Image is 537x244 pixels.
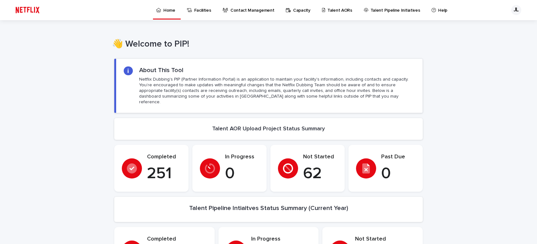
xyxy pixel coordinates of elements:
[189,204,348,212] h2: Talent Pipeline Intiaitves Status Summary (Current Year)
[13,4,42,16] img: ifQbXi3ZQGMSEF7WDB7W
[225,154,259,161] p: In Progress
[212,126,325,133] h2: Talent AOR Upload Project Status Summary
[381,164,415,183] p: 0
[112,39,421,50] h1: 👋 Welcome to PIP!
[139,66,184,74] h2: About This Tool
[381,154,415,161] p: Past Due
[147,236,207,243] p: Completed
[139,77,415,105] p: Netflix Dubbing's PIP (Partner Information Portal) is an application to maintain your facility's ...
[147,164,181,183] p: 251
[251,236,311,243] p: In Progress
[303,164,337,183] p: 62
[225,164,259,183] p: 0
[355,236,415,243] p: Not Started
[511,5,521,15] div: JL
[303,154,337,161] p: Not Started
[147,154,181,161] p: Completed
